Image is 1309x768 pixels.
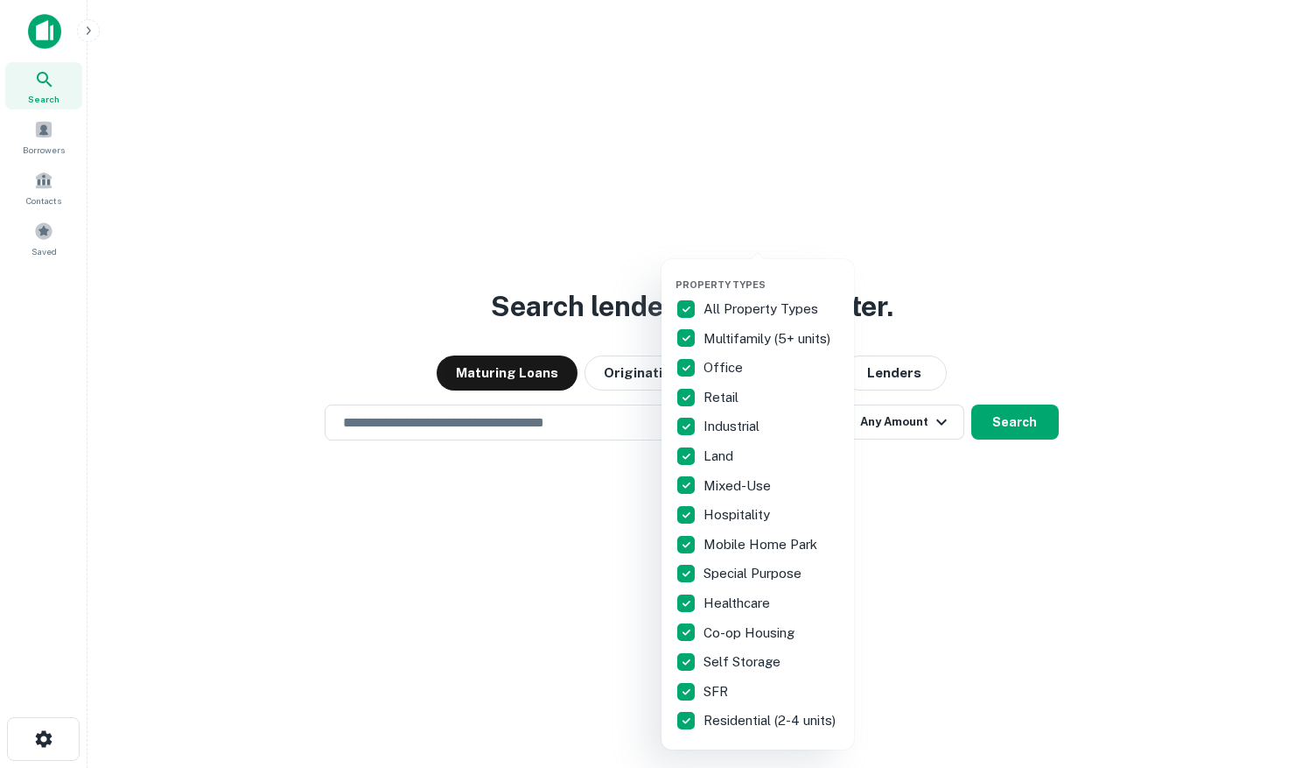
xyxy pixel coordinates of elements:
[1221,628,1309,712] iframe: Chat Widget
[703,563,805,584] p: Special Purpose
[703,328,834,349] p: Multifamily (5+ units)
[703,476,774,497] p: Mixed-Use
[703,299,822,320] p: All Property Types
[703,534,821,555] p: Mobile Home Park
[703,710,839,731] p: Residential (2-4 units)
[675,279,766,290] span: Property Types
[703,623,798,644] p: Co-op Housing
[703,387,742,408] p: Retail
[703,446,737,467] p: Land
[703,593,773,614] p: Healthcare
[703,504,773,525] p: Hospitality
[703,681,731,702] p: SFR
[703,357,746,378] p: Office
[703,416,763,437] p: Industrial
[703,652,784,673] p: Self Storage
